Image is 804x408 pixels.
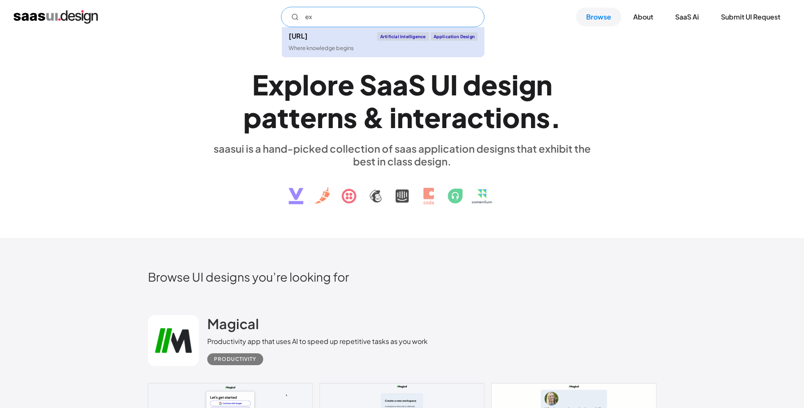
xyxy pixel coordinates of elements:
[431,32,478,41] div: Application Design
[498,68,512,101] div: s
[274,168,531,212] img: text, icon, saas logo
[300,101,317,134] div: e
[327,68,338,101] div: r
[362,101,384,134] div: &
[377,68,392,101] div: a
[397,101,413,134] div: n
[281,7,484,27] form: Email Form
[207,315,259,332] h2: Magical
[623,8,663,26] a: About
[413,101,424,134] div: t
[289,101,300,134] div: t
[14,10,98,24] a: home
[343,101,357,134] div: s
[463,68,481,101] div: d
[207,315,259,336] a: Magical
[467,101,484,134] div: c
[289,44,354,52] div: Where knowledge begins
[484,101,495,134] div: t
[252,68,268,101] div: E
[495,101,502,134] div: i
[207,336,428,347] div: Productivity app that uses AI to speed up repetitive tasks as you work
[148,269,657,284] h2: Browse UI designs you’re looking for
[424,101,441,134] div: e
[520,101,536,134] div: n
[268,68,284,101] div: x
[281,7,484,27] input: Search UI designs you're looking for...
[302,68,309,101] div: l
[431,68,450,101] div: U
[450,68,458,101] div: I
[359,68,377,101] div: S
[502,101,520,134] div: o
[377,32,429,41] div: Artificial Intelligence
[576,8,621,26] a: Browse
[289,33,308,39] div: [URL]
[441,101,451,134] div: r
[284,68,302,101] div: p
[481,68,498,101] div: e
[309,68,327,101] div: o
[327,101,343,134] div: n
[512,68,519,101] div: i
[207,68,597,134] h1: Explore SaaS UI design patterns & interactions.
[243,101,262,134] div: p
[214,354,256,364] div: Productivity
[451,101,467,134] div: a
[338,68,354,101] div: e
[262,101,277,134] div: a
[408,68,426,101] div: S
[389,101,397,134] div: i
[665,8,709,26] a: SaaS Ai
[536,68,552,101] div: n
[317,101,327,134] div: r
[282,27,484,57] a: [URL]Artificial IntelligenceApplication DesignWhere knowledge begins
[519,68,536,101] div: g
[711,8,790,26] a: Submit UI Request
[550,101,561,134] div: .
[277,101,289,134] div: t
[392,68,408,101] div: a
[207,142,597,168] div: saasui is a hand-picked collection of saas application designs that exhibit the best in class des...
[536,101,550,134] div: s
